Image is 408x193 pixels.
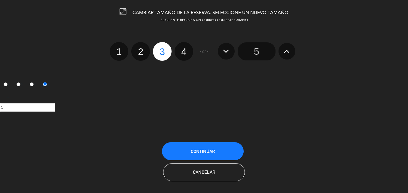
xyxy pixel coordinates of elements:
span: - or - [199,48,209,55]
label: 4 [175,42,193,61]
span: EL CLIENTE RECIBIRÁ UN CORREO CON ESTE CAMBIO [160,19,248,22]
label: 2 [131,42,150,61]
span: CAMBIAR TAMAÑO DE LA RESERVA. SELECCIONE UN NUEVO TAMAÑO [132,11,288,15]
input: 4 [43,82,47,86]
input: 3 [30,82,34,86]
span: Continuar [191,149,215,154]
input: 2 [17,82,20,86]
label: 1 [110,42,128,61]
label: 4 [39,80,53,90]
input: 1 [4,82,8,86]
button: Continuar [162,142,244,160]
span: Cancelar [193,170,215,175]
label: 3 [153,42,172,61]
button: Cancelar [163,163,245,181]
label: 3 [26,80,40,90]
label: 2 [13,80,26,90]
